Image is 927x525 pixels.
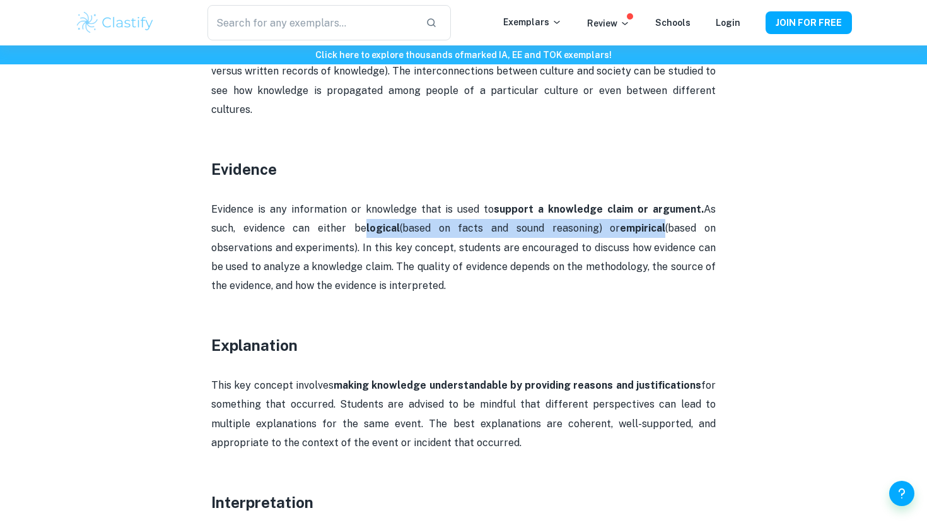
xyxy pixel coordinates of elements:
[334,379,701,391] strong: making knowledge understandable by providing reasons and justifications
[655,18,691,28] a: Schools
[587,16,630,30] p: Review
[211,200,716,296] p: Evidence is any information or knowledge that is used to As such, evidence can either be (based o...
[716,18,740,28] a: Login
[207,5,416,40] input: Search for any exemplars...
[211,334,716,357] h3: Explanation
[75,10,155,35] img: Clastify logo
[366,222,400,234] strong: logical
[503,15,562,29] p: Exemplars
[3,48,924,62] h6: Click here to explore thousands of marked IA, EE and TOK exemplars !
[766,11,852,34] button: JOIN FOR FREE
[620,222,665,234] strong: empirical
[211,376,716,453] p: This key concept involves for something that occurred. Students are advised to be mindful that di...
[211,491,716,514] h3: Interpretation
[211,158,716,180] h3: Evidence
[889,481,914,506] button: Help and Feedback
[494,203,704,215] strong: support a knowledge claim or argument.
